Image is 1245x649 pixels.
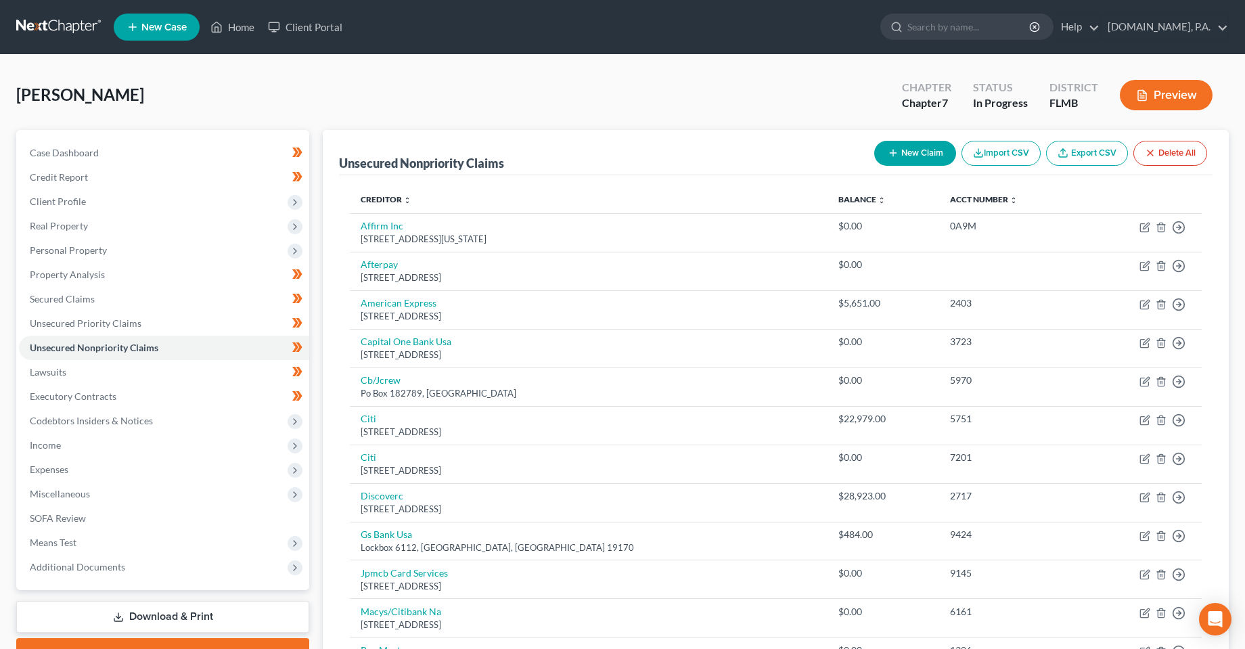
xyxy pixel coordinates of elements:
[361,529,412,540] a: Gs Bank Usa
[838,296,928,310] div: $5,651.00
[30,147,99,158] span: Case Dashboard
[1054,15,1100,39] a: Help
[973,80,1028,95] div: Status
[950,566,1073,580] div: 9145
[30,293,95,305] span: Secured Claims
[16,85,144,104] span: [PERSON_NAME]
[902,80,951,95] div: Chapter
[950,194,1018,204] a: Acct Number unfold_more
[30,512,86,524] span: SOFA Review
[30,561,125,573] span: Additional Documents
[361,233,817,246] div: [STREET_ADDRESS][US_STATE]
[361,541,817,554] div: Lockbox 6112, [GEOGRAPHIC_DATA], [GEOGRAPHIC_DATA] 19170
[361,374,401,386] a: Cb/Jcrew
[902,95,951,111] div: Chapter
[361,220,403,231] a: Affirm Inc
[361,336,451,347] a: Capital One Bank Usa
[19,360,309,384] a: Lawsuits
[204,15,261,39] a: Home
[361,490,403,501] a: Discoverc
[361,194,411,204] a: Creditor unfold_more
[361,413,376,424] a: Citi
[1049,80,1098,95] div: District
[19,384,309,409] a: Executory Contracts
[30,537,76,548] span: Means Test
[950,489,1073,503] div: 2717
[30,366,66,378] span: Lawsuits
[361,297,436,309] a: American Express
[30,488,90,499] span: Miscellaneous
[361,503,817,516] div: [STREET_ADDRESS]
[30,171,88,183] span: Credit Report
[19,287,309,311] a: Secured Claims
[838,489,928,503] div: $28,923.00
[838,605,928,619] div: $0.00
[838,194,886,204] a: Balance unfold_more
[950,335,1073,349] div: 3723
[30,244,107,256] span: Personal Property
[19,165,309,189] a: Credit Report
[950,605,1073,619] div: 6161
[19,263,309,287] a: Property Analysis
[973,95,1028,111] div: In Progress
[1046,141,1128,166] a: Export CSV
[361,567,448,579] a: Jpmcb Card Services
[1199,603,1231,635] div: Open Intercom Messenger
[30,390,116,402] span: Executory Contracts
[30,439,61,451] span: Income
[950,374,1073,387] div: 5970
[838,566,928,580] div: $0.00
[361,387,817,400] div: Po Box 182789, [GEOGRAPHIC_DATA]
[838,374,928,387] div: $0.00
[1010,196,1018,204] i: unfold_more
[30,269,105,280] span: Property Analysis
[19,336,309,360] a: Unsecured Nonpriority Claims
[19,141,309,165] a: Case Dashboard
[361,606,441,617] a: Macys/Citibank Na
[838,219,928,233] div: $0.00
[361,349,817,361] div: [STREET_ADDRESS]
[30,342,158,353] span: Unsecured Nonpriority Claims
[30,220,88,231] span: Real Property
[907,14,1031,39] input: Search by name...
[361,426,817,439] div: [STREET_ADDRESS]
[19,506,309,531] a: SOFA Review
[838,412,928,426] div: $22,979.00
[361,310,817,323] div: [STREET_ADDRESS]
[361,580,817,593] div: [STREET_ADDRESS]
[838,528,928,541] div: $484.00
[261,15,349,39] a: Client Portal
[1101,15,1228,39] a: [DOMAIN_NAME], P.A.
[950,219,1073,233] div: 0A9M
[361,464,817,477] div: [STREET_ADDRESS]
[874,141,956,166] button: New Claim
[950,451,1073,464] div: 7201
[30,415,153,426] span: Codebtors Insiders & Notices
[961,141,1041,166] button: Import CSV
[878,196,886,204] i: unfold_more
[403,196,411,204] i: unfold_more
[838,258,928,271] div: $0.00
[19,311,309,336] a: Unsecured Priority Claims
[361,619,817,631] div: [STREET_ADDRESS]
[30,317,141,329] span: Unsecured Priority Claims
[1133,141,1207,166] button: Delete All
[838,335,928,349] div: $0.00
[942,96,948,109] span: 7
[1049,95,1098,111] div: FLMB
[30,196,86,207] span: Client Profile
[950,296,1073,310] div: 2403
[30,464,68,475] span: Expenses
[950,412,1073,426] div: 5751
[141,22,187,32] span: New Case
[1120,80,1213,110] button: Preview
[838,451,928,464] div: $0.00
[16,601,309,633] a: Download & Print
[950,528,1073,541] div: 9424
[361,271,817,284] div: [STREET_ADDRESS]
[361,451,376,463] a: Citi
[339,155,504,171] div: Unsecured Nonpriority Claims
[361,259,398,270] a: Afterpay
